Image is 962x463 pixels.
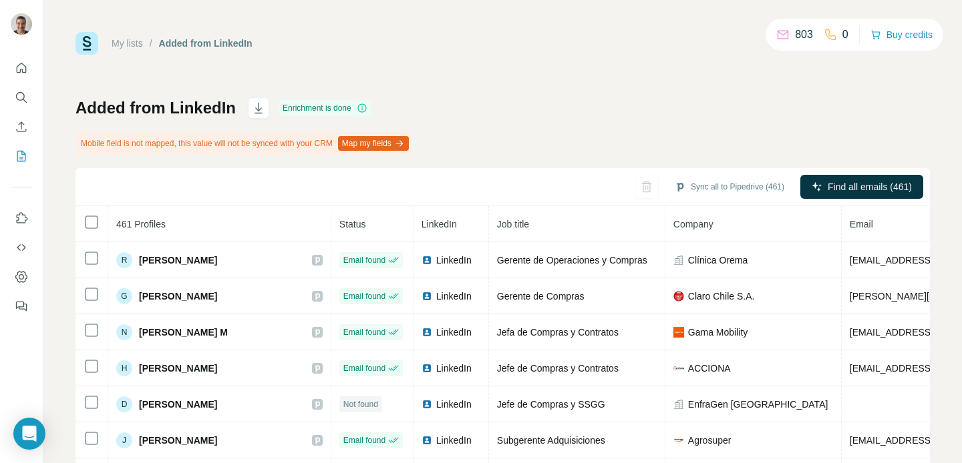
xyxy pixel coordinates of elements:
[436,398,472,411] span: LinkedIn
[139,362,217,375] span: [PERSON_NAME]
[11,206,32,230] button: Use Surfe on LinkedIn
[828,180,912,193] span: Find all emails (461)
[11,85,32,109] button: Search
[139,290,217,303] span: [PERSON_NAME]
[497,219,529,229] span: Job title
[11,13,32,35] img: Avatar
[150,37,152,50] li: /
[688,398,828,411] span: EnfraGen [GEOGRAPHIC_DATA]
[11,294,32,318] button: Feedback
[673,363,684,374] img: company-logo
[422,363,432,374] img: LinkedIn logo
[139,326,228,339] span: [PERSON_NAME] M
[338,136,409,151] button: Map my fields
[13,418,45,450] div: Open Intercom Messenger
[497,399,605,410] span: Jefe de Compras y SSGG
[139,434,217,447] span: [PERSON_NAME]
[116,432,132,448] div: J
[800,175,923,199] button: Find all emails (461)
[422,327,432,338] img: LinkedIn logo
[116,360,132,376] div: H
[112,38,143,49] a: My lists
[870,25,933,44] button: Buy credits
[673,219,713,229] span: Company
[688,326,748,339] span: Gama Mobility
[343,362,385,374] span: Email found
[75,97,236,119] h1: Added from LinkedIn
[436,362,472,375] span: LinkedIn
[422,219,457,229] span: LinkedIn
[673,291,684,302] img: company-logo
[673,327,684,338] img: company-logo
[673,435,684,446] img: company-logo
[116,288,132,304] div: G
[497,363,619,374] span: Jefe de Compras y Contratos
[75,32,98,55] img: Surfe Logo
[11,236,32,260] button: Use Surfe API
[497,255,647,266] span: Gerente de Operaciones y Compras
[116,324,132,340] div: N
[422,435,432,446] img: LinkedIn logo
[116,219,166,229] span: 461 Profiles
[343,326,385,338] span: Email found
[343,290,385,302] span: Email found
[343,254,385,266] span: Email found
[842,27,848,43] p: 0
[497,435,605,446] span: Subgerente Adquisiciones
[422,291,432,302] img: LinkedIn logo
[279,100,371,116] div: Enrichment is done
[665,177,794,197] button: Sync all to Pipedrive (461)
[11,115,32,139] button: Enrich CSV
[139,398,217,411] span: [PERSON_NAME]
[422,399,432,410] img: LinkedIn logo
[688,254,748,267] span: Clínica Orema
[11,56,32,80] button: Quick start
[795,27,813,43] p: 803
[159,37,253,50] div: Added from LinkedIn
[343,434,385,446] span: Email found
[688,290,755,303] span: Claro Chile S.A.
[116,252,132,268] div: R
[436,434,472,447] span: LinkedIn
[436,290,472,303] span: LinkedIn
[139,254,217,267] span: [PERSON_NAME]
[11,144,32,168] button: My lists
[339,219,366,229] span: Status
[497,291,585,302] span: Gerente de Compras
[75,132,412,155] div: Mobile field is not mapped, this value will not be synced with your CRM
[116,396,132,412] div: D
[422,255,432,266] img: LinkedIn logo
[850,219,873,229] span: Email
[688,434,732,447] span: Agrosuper
[436,254,472,267] span: LinkedIn
[497,327,619,338] span: Jefa de Compras y Contratos
[343,398,378,410] span: Not found
[436,326,472,339] span: LinkedIn
[11,265,32,289] button: Dashboard
[688,362,731,375] span: ACCIONA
